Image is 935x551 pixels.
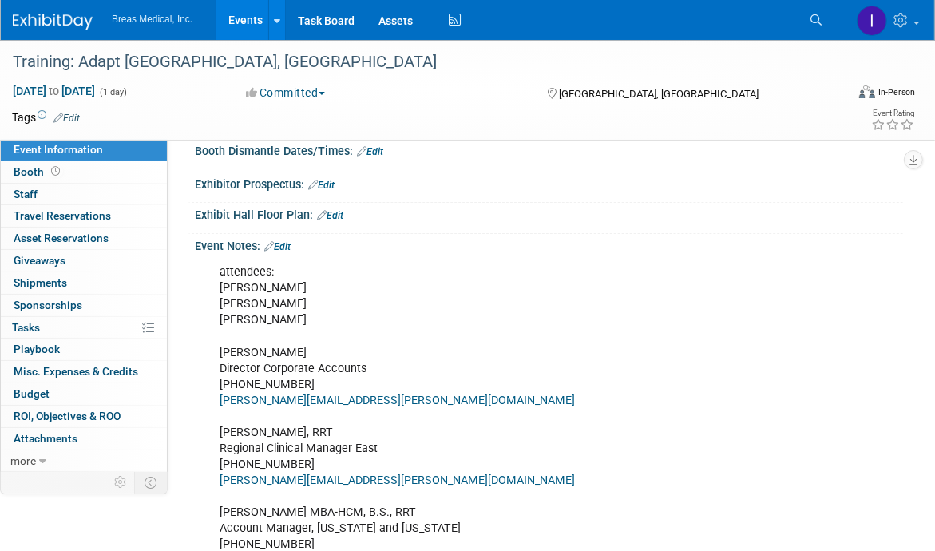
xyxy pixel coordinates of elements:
[241,85,331,101] button: Committed
[14,387,50,400] span: Budget
[14,343,60,355] span: Playbook
[1,184,167,205] a: Staff
[195,139,903,160] div: Booth Dismantle Dates/Times:
[775,83,915,107] div: Event Format
[871,109,914,117] div: Event Rating
[10,454,36,467] span: more
[878,86,915,98] div: In-Person
[14,254,65,267] span: Giveaways
[357,146,383,157] a: Edit
[1,317,167,339] a: Tasks
[1,450,167,472] a: more
[220,394,575,407] a: [PERSON_NAME][EMAIL_ADDRESS][PERSON_NAME][DOMAIN_NAME]
[857,6,887,36] img: Inga Dolezar
[98,87,127,97] span: (1 day)
[195,203,903,224] div: Exhibit Hall Floor Plan:
[220,474,575,487] a: [PERSON_NAME][EMAIL_ADDRESS][PERSON_NAME][DOMAIN_NAME]
[195,172,903,193] div: Exhibitor Prospectus:
[14,209,111,222] span: Travel Reservations
[1,295,167,316] a: Sponsorships
[1,383,167,405] a: Budget
[46,85,61,97] span: to
[12,84,96,98] span: [DATE] [DATE]
[14,299,82,311] span: Sponsorships
[1,428,167,450] a: Attachments
[1,139,167,161] a: Event Information
[195,234,903,255] div: Event Notes:
[1,406,167,427] a: ROI, Objectives & ROO
[14,410,121,422] span: ROI, Objectives & ROO
[308,180,335,191] a: Edit
[1,161,167,183] a: Booth
[560,88,759,100] span: [GEOGRAPHIC_DATA], [GEOGRAPHIC_DATA]
[14,232,109,244] span: Asset Reservations
[14,143,103,156] span: Event Information
[1,361,167,383] a: Misc. Expenses & Credits
[859,85,875,98] img: Format-Inperson.png
[107,472,135,493] td: Personalize Event Tab Strip
[12,321,40,334] span: Tasks
[14,165,63,178] span: Booth
[48,165,63,177] span: Booth not reserved yet
[1,228,167,249] a: Asset Reservations
[135,472,168,493] td: Toggle Event Tabs
[14,365,138,378] span: Misc. Expenses & Credits
[12,109,80,125] td: Tags
[1,339,167,360] a: Playbook
[14,432,77,445] span: Attachments
[317,210,343,221] a: Edit
[7,48,827,77] div: Training: Adapt [GEOGRAPHIC_DATA], [GEOGRAPHIC_DATA]
[14,188,38,200] span: Staff
[1,205,167,227] a: Travel Reservations
[112,14,192,25] span: Breas Medical, Inc.
[1,250,167,272] a: Giveaways
[1,272,167,294] a: Shipments
[53,113,80,124] a: Edit
[13,14,93,30] img: ExhibitDay
[14,276,67,289] span: Shipments
[264,241,291,252] a: Edit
